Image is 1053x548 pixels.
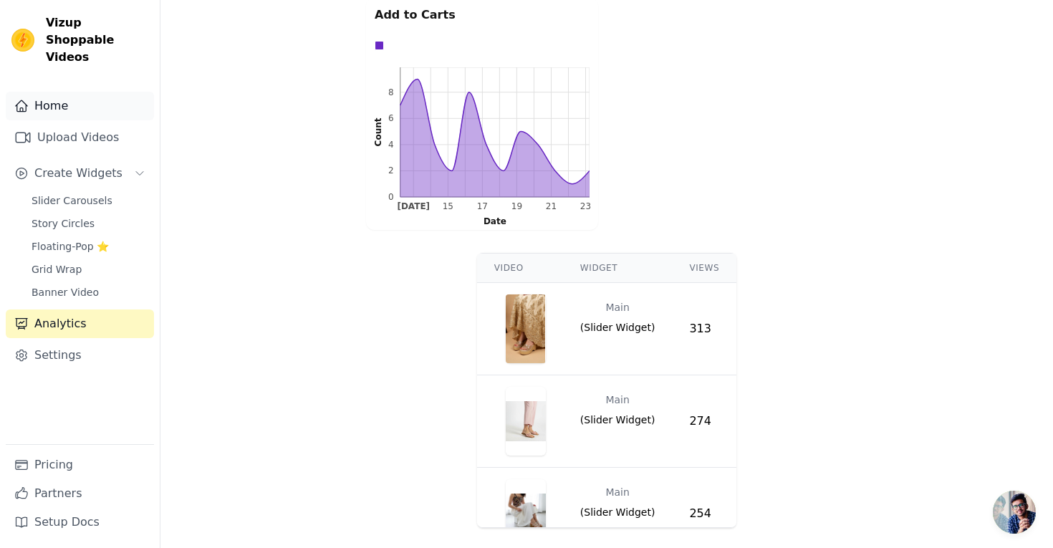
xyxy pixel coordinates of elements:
[580,320,655,335] span: ( Slider Widget )
[6,123,154,152] a: Upload Videos
[6,341,154,370] a: Settings
[506,387,546,456] img: video
[388,67,400,202] g: left ticks
[506,294,546,363] img: video
[11,29,34,52] img: Vizup
[580,202,591,212] text: 23
[563,254,673,283] th: Widget
[32,193,112,208] span: Slider Carousels
[375,6,590,24] p: Add to Carts
[605,294,629,320] div: Main
[397,202,430,212] text: [DATE]
[605,479,629,505] div: Main
[46,14,148,66] span: Vizup Shoppable Videos
[32,216,95,231] span: Story Circles
[546,202,557,212] text: 21
[511,202,522,212] g: Fri Sep 19 2025 00:00:00 GMT+0530 (India Standard Time)
[23,259,154,279] a: Grid Wrap
[6,159,154,188] button: Create Widgets
[397,197,591,212] g: bottom ticks
[373,117,383,146] text: Count
[477,202,488,212] text: 17
[6,92,154,120] a: Home
[443,202,453,212] text: 15
[580,505,655,519] span: ( Slider Widget )
[362,67,400,202] g: left axis
[23,236,154,256] a: Floating-Pop ⭐
[23,213,154,234] a: Story Circles
[689,413,719,430] div: 274
[32,262,82,277] span: Grid Wrap
[32,285,99,299] span: Banner Video
[6,451,154,479] a: Pricing
[388,87,394,97] text: 8
[546,202,557,212] g: Sun Sep 21 2025 00:00:00 GMT+0530 (India Standard Time)
[23,282,154,302] a: Banner Video
[443,202,453,212] g: Mon Sep 15 2025 00:00:00 GMT+0530 (India Standard Time)
[689,505,719,522] div: 254
[388,113,394,123] text: 6
[388,165,394,176] text: 2
[477,202,488,212] g: Wed Sep 17 2025 00:00:00 GMT+0530 (India Standard Time)
[580,202,591,212] g: Tue Sep 23 2025 00:00:00 GMT+0530 (India Standard Time)
[397,202,430,212] g: Sat Sep 13 2025 00:00:00 GMT+0530 (India Standard Time)
[605,387,629,413] div: Main
[506,479,546,548] img: video
[689,320,719,337] div: 313
[477,254,563,283] th: Video
[672,254,736,283] th: Views
[23,191,154,211] a: Slider Carousels
[388,140,394,150] text: 4
[511,202,522,212] text: 19
[32,239,109,254] span: Floating-Pop ⭐
[6,479,154,508] a: Partners
[6,309,154,338] a: Analytics
[993,491,1036,534] div: Open chat
[34,165,122,182] span: Create Widgets
[371,37,586,54] div: Data groups
[6,508,154,537] a: Setup Docs
[580,413,655,427] span: ( Slider Widget )
[484,216,506,226] text: Date
[388,192,394,202] text: 0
